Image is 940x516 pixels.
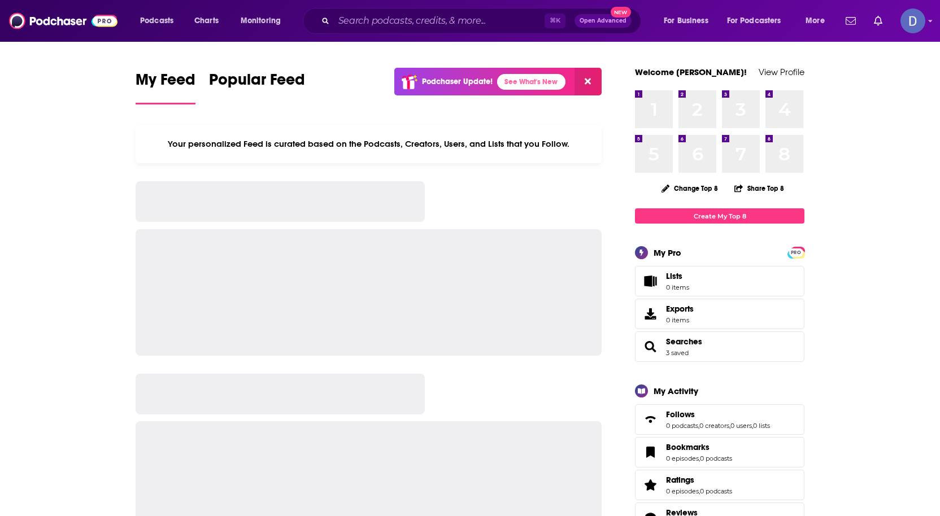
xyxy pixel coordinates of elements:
[798,12,839,30] button: open menu
[666,283,689,291] span: 0 items
[666,304,694,314] span: Exports
[730,422,752,430] a: 0 users
[580,18,626,24] span: Open Advanced
[233,12,295,30] button: open menu
[654,386,698,396] div: My Activity
[664,13,708,29] span: For Business
[545,14,565,28] span: ⌘ K
[699,454,700,462] span: ,
[9,10,117,32] img: Podchaser - Follow, Share and Rate Podcasts
[655,181,725,195] button: Change Top 8
[900,8,925,33] button: Show profile menu
[666,271,689,281] span: Lists
[241,13,281,29] span: Monitoring
[698,422,699,430] span: ,
[334,12,545,30] input: Search podcasts, credits, & more...
[314,8,652,34] div: Search podcasts, credits, & more...
[720,12,798,30] button: open menu
[789,248,803,257] span: PRO
[422,77,493,86] p: Podchaser Update!
[132,12,188,30] button: open menu
[699,487,700,495] span: ,
[666,349,689,357] a: 3 saved
[666,454,699,462] a: 0 episodes
[699,422,729,430] a: 0 creators
[729,422,730,430] span: ,
[869,11,887,30] a: Show notifications dropdown
[635,331,804,362] span: Searches
[635,299,804,329] a: Exports
[700,454,732,462] a: 0 podcasts
[635,437,804,467] span: Bookmarks
[136,125,602,163] div: Your personalized Feed is curated based on the Podcasts, Creators, Users, and Lists that you Follow.
[734,177,785,199] button: Share Top 8
[635,404,804,435] span: Follows
[639,273,662,289] span: Lists
[639,412,662,427] a: Follows
[187,12,225,30] a: Charts
[136,70,195,96] span: My Feed
[666,409,770,419] a: Follows
[639,477,662,493] a: Ratings
[666,475,694,485] span: Ratings
[635,470,804,500] span: Ratings
[194,13,219,29] span: Charts
[635,67,747,77] a: Welcome [PERSON_NAME]!
[666,422,698,430] a: 0 podcasts
[666,271,682,281] span: Lists
[753,422,770,430] a: 0 lists
[752,422,753,430] span: ,
[611,7,631,18] span: New
[639,339,662,355] a: Searches
[666,475,732,485] a: Ratings
[639,306,662,322] span: Exports
[666,487,699,495] a: 0 episodes
[727,13,781,29] span: For Podcasters
[639,444,662,460] a: Bookmarks
[789,248,803,256] a: PRO
[209,70,305,104] a: Popular Feed
[666,316,694,324] span: 0 items
[666,336,702,347] a: Searches
[654,247,681,258] div: My Pro
[759,67,804,77] a: View Profile
[575,14,632,28] button: Open AdvancedNew
[635,266,804,296] a: Lists
[136,70,195,104] a: My Feed
[209,70,305,96] span: Popular Feed
[666,442,710,452] span: Bookmarks
[497,74,565,90] a: See What's New
[700,487,732,495] a: 0 podcasts
[656,12,723,30] button: open menu
[635,208,804,224] a: Create My Top 8
[140,13,173,29] span: Podcasts
[900,8,925,33] span: Logged in as dianawurster
[806,13,825,29] span: More
[666,442,732,452] a: Bookmarks
[666,409,695,419] span: Follows
[841,11,860,30] a: Show notifications dropdown
[900,8,925,33] img: User Profile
